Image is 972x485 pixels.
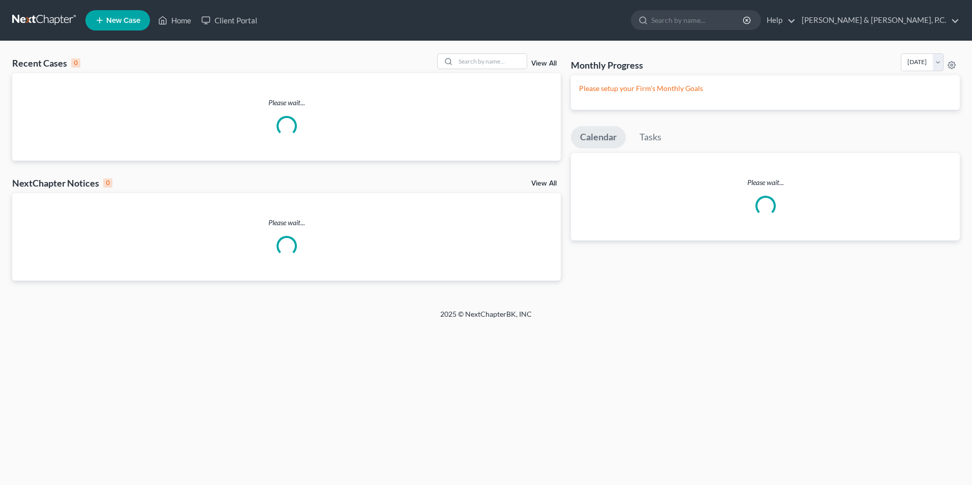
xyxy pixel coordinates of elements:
[12,98,561,108] p: Please wait...
[12,57,80,69] div: Recent Cases
[571,59,643,71] h3: Monthly Progress
[106,17,140,24] span: New Case
[71,58,80,68] div: 0
[651,11,744,29] input: Search by name...
[103,178,112,188] div: 0
[196,309,776,327] div: 2025 © NextChapterBK, INC
[455,54,527,69] input: Search by name...
[571,126,626,148] a: Calendar
[531,180,557,187] a: View All
[12,177,112,189] div: NextChapter Notices
[579,83,952,94] p: Please setup your Firm's Monthly Goals
[762,11,796,29] a: Help
[531,60,557,67] a: View All
[12,218,561,228] p: Please wait...
[153,11,196,29] a: Home
[630,126,671,148] a: Tasks
[571,177,960,188] p: Please wait...
[196,11,262,29] a: Client Portal
[797,11,959,29] a: [PERSON_NAME] & [PERSON_NAME], P.C.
